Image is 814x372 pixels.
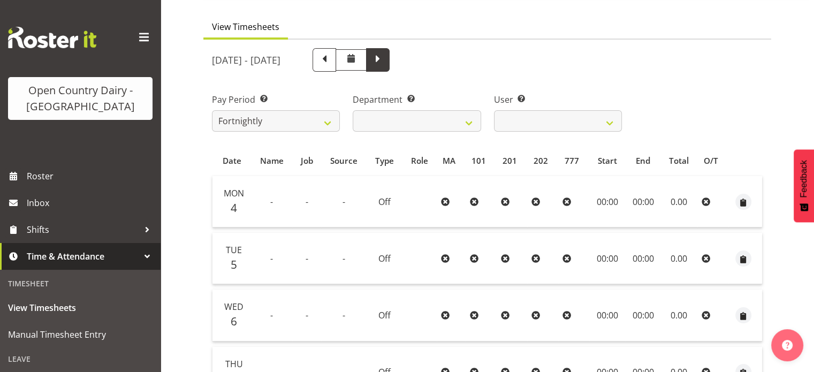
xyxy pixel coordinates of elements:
td: 00:00 [589,233,626,284]
span: - [270,196,273,208]
td: Off [367,233,402,284]
span: Name [260,155,284,167]
td: 0.00 [660,233,697,284]
button: Feedback - Show survey [794,149,814,222]
span: Tue [226,244,242,256]
div: Open Country Dairy - [GEOGRAPHIC_DATA] [19,82,142,115]
span: 6 [231,314,237,329]
span: 202 [534,155,548,167]
span: - [343,196,345,208]
span: - [305,253,308,264]
span: Manual Timesheet Entry [8,327,153,343]
span: - [305,309,308,321]
td: 0.00 [660,290,697,341]
span: 4 [231,200,237,215]
span: Type [375,155,394,167]
a: View Timesheets [3,294,158,321]
span: Source [330,155,357,167]
label: Pay Period [212,93,340,106]
div: Leave [3,348,158,370]
span: Thu [225,358,242,370]
span: Date [222,155,241,167]
span: View Timesheets [8,300,153,316]
span: Start [598,155,617,167]
span: Shifts [27,222,139,238]
span: 101 [471,155,486,167]
h5: [DATE] - [DATE] [212,54,280,66]
span: 777 [565,155,579,167]
td: Off [367,290,402,341]
td: 00:00 [589,176,626,227]
span: End [636,155,650,167]
td: 0.00 [660,176,697,227]
label: Department [353,93,481,106]
span: Mon [224,187,244,199]
span: 5 [231,257,237,272]
td: 00:00 [589,290,626,341]
div: Timesheet [3,272,158,294]
img: Rosterit website logo [8,27,96,48]
span: 201 [503,155,517,167]
span: Wed [224,301,244,313]
td: Off [367,176,402,227]
span: View Timesheets [212,20,279,33]
span: Roster [27,168,155,184]
span: - [305,196,308,208]
td: 00:00 [626,176,660,227]
label: User [494,93,622,106]
span: Time & Attendance [27,248,139,264]
span: Role [411,155,428,167]
td: 00:00 [626,290,660,341]
img: help-xxl-2.png [782,340,793,351]
span: Feedback [799,160,809,198]
span: Total [669,155,689,167]
a: Manual Timesheet Entry [3,321,158,348]
span: - [270,253,273,264]
span: - [343,253,345,264]
span: - [270,309,273,321]
span: MA [443,155,455,167]
span: O/T [704,155,718,167]
td: 00:00 [626,233,660,284]
span: - [343,309,345,321]
span: Inbox [27,195,155,211]
span: Job [300,155,313,167]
